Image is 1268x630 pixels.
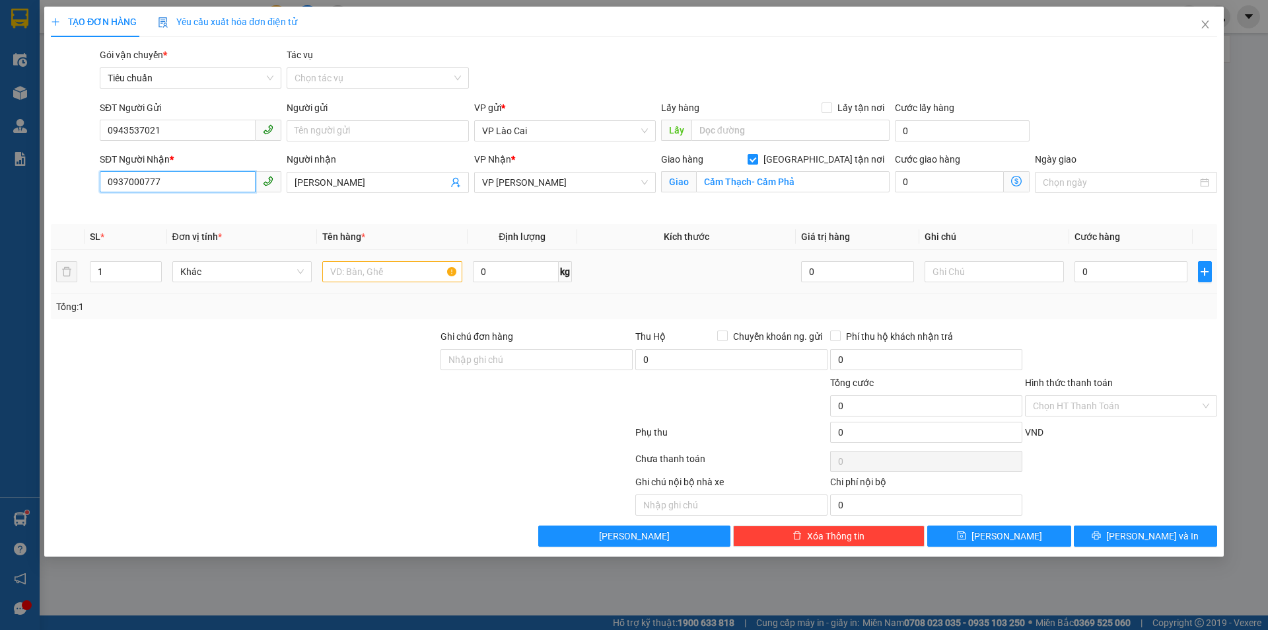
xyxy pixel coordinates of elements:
label: Tác vụ [287,50,313,60]
div: Ghi chú nội bộ nhà xe [635,475,828,494]
div: Tổng: 1 [56,299,489,314]
span: phone [263,176,273,186]
span: SL [90,231,100,242]
input: Ngày giao [1043,175,1197,190]
span: Kích thước [664,231,709,242]
span: Tiêu chuẩn [108,68,273,88]
span: Gửi hàng [GEOGRAPHIC_DATA]: Hotline: [6,38,133,85]
div: Người gửi [287,100,468,115]
span: VP Lào Cai [482,121,648,141]
div: Người nhận [287,152,468,167]
span: VP Hạ Long [482,173,648,192]
span: Lấy hàng [661,102,699,113]
span: Xóa Thông tin [807,529,864,543]
input: VD: Bàn, Ghế [322,261,462,282]
span: delete [792,531,802,541]
span: Gói vận chuyển [100,50,167,60]
span: TẠO ĐƠN HÀNG [51,17,137,27]
span: Lấy tận nơi [832,100,890,115]
div: VP gửi [474,100,656,115]
span: save [957,531,966,541]
span: VP Nhận [474,154,511,165]
span: phone [263,124,273,135]
label: Ghi chú đơn hàng [440,331,513,342]
div: Chưa thanh toán [634,452,829,475]
div: Phụ thu [634,425,829,448]
label: Ngày giao [1035,154,1076,165]
input: Cước giao hàng [895,171,1004,192]
input: Giao tận nơi [696,171,890,192]
span: Giao hàng [661,154,703,165]
span: Định lượng [499,231,546,242]
span: user-add [450,177,461,188]
input: 0 [801,261,913,282]
span: Yêu cầu xuất hóa đơn điện tử [158,17,297,27]
span: Lấy [661,120,691,141]
input: Nhập ghi chú [635,494,828,516]
input: Cước lấy hàng [895,120,1030,141]
button: deleteXóa Thông tin [733,526,925,547]
span: Thu Hộ [635,331,666,342]
div: SĐT Người Nhận [100,152,281,167]
strong: 024 3236 3236 - [7,50,133,73]
span: Cước hàng [1074,231,1120,242]
span: Giao [661,171,696,192]
span: kg [559,261,572,282]
span: Giá trị hàng [801,231,850,242]
label: Cước lấy hàng [895,102,954,113]
span: VND [1025,427,1043,438]
span: Đơn vị tính [172,231,222,242]
label: Cước giao hàng [895,154,960,165]
strong: 0888 827 827 - 0848 827 827 [28,62,132,85]
span: plus [1199,266,1211,277]
button: plus [1198,261,1212,282]
button: printer[PERSON_NAME] và In [1074,526,1217,547]
span: [PERSON_NAME] [599,529,670,543]
input: Ghi Chú [925,261,1065,282]
span: [PERSON_NAME] và In [1106,529,1199,543]
button: save[PERSON_NAME] [927,526,1071,547]
span: Tên hàng [322,231,365,242]
input: Ghi chú đơn hàng [440,349,633,370]
span: dollar-circle [1011,176,1022,186]
button: Close [1187,7,1224,44]
label: Hình thức thanh toán [1025,377,1113,388]
span: Gửi hàng Hạ Long: Hotline: [12,89,127,124]
button: delete [56,261,77,282]
span: [PERSON_NAME] [971,529,1042,543]
span: [GEOGRAPHIC_DATA] tận nơi [758,152,890,167]
span: Phí thu hộ khách nhận trả [841,329,958,344]
span: close [1200,19,1211,30]
span: Chuyển khoản ng. gửi [728,329,828,344]
img: icon [158,17,168,28]
th: Ghi chú [919,224,1070,250]
div: Chi phí nội bộ [830,475,1022,494]
strong: Công ty TNHH Phúc Xuyên [14,7,124,35]
button: [PERSON_NAME] [538,526,730,547]
div: SĐT Người Gửi [100,100,281,115]
span: printer [1092,531,1101,541]
span: plus [51,17,60,26]
span: Tổng cước [830,377,874,388]
span: Khác [180,262,304,282]
input: Dọc đường [691,120,890,141]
